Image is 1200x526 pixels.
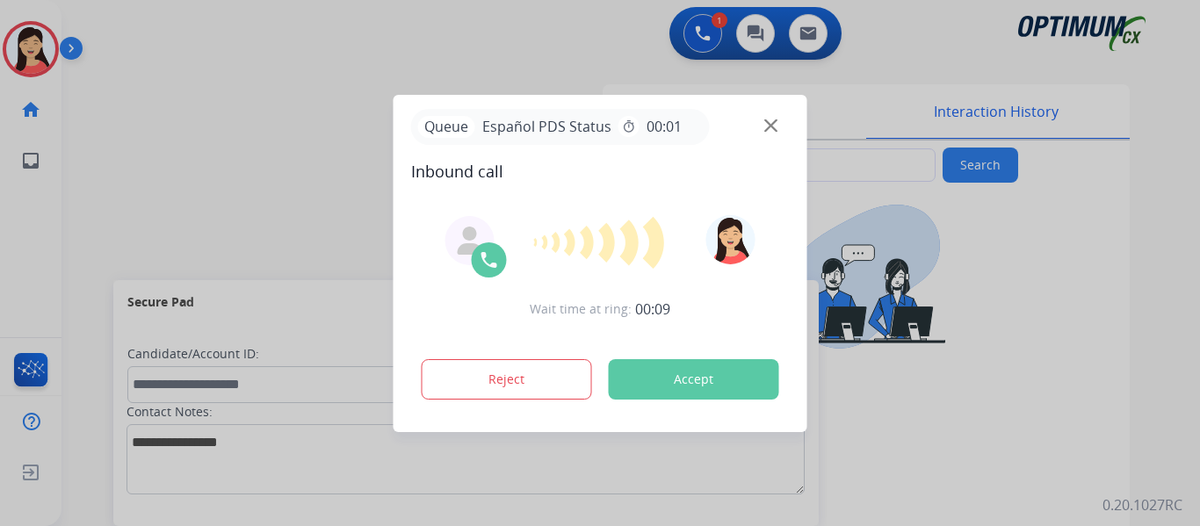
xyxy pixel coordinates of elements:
span: 00:01 [647,116,682,137]
img: close-button [764,119,777,132]
button: Reject [422,359,592,400]
img: agent-avatar [456,227,484,255]
button: Accept [609,359,779,400]
span: Inbound call [411,159,790,184]
p: 0.20.1027RC [1102,494,1182,515]
p: Queue [418,116,475,138]
span: Español PDS Status [475,116,618,137]
img: avatar [705,215,755,264]
mat-icon: timer [622,119,636,133]
img: call-icon [479,249,500,270]
span: 00:09 [635,299,670,320]
span: Wait time at ring: [530,300,632,318]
